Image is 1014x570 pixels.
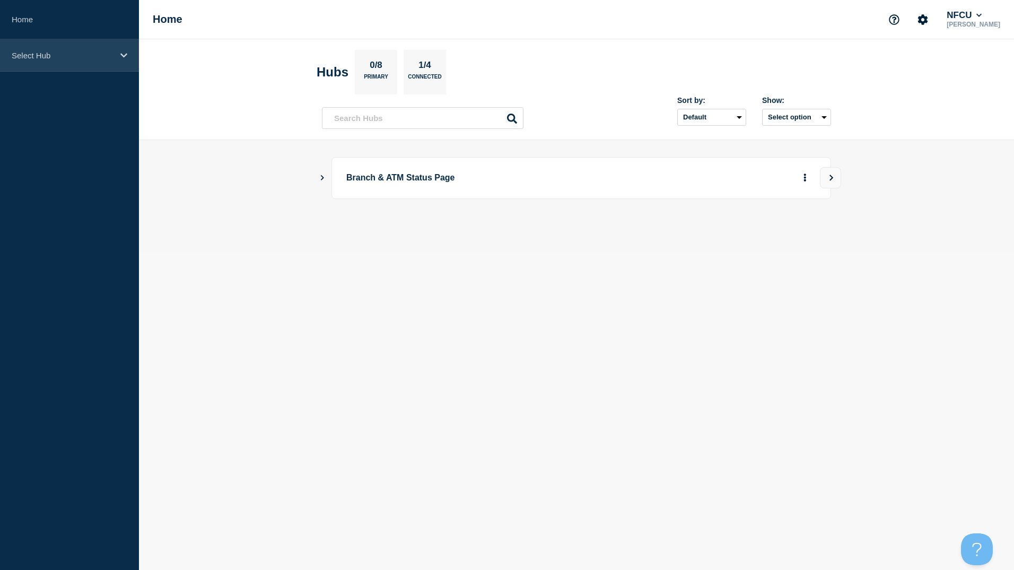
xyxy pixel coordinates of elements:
[366,60,387,74] p: 0/8
[677,96,746,105] div: Sort by:
[762,109,831,126] button: Select option
[364,74,388,85] p: Primary
[317,65,348,80] h2: Hubs
[408,74,441,85] p: Connected
[762,96,831,105] div: Show:
[883,8,905,31] button: Support
[320,174,325,182] button: Show Connected Hubs
[677,109,746,126] select: Sort by
[322,107,523,129] input: Search Hubs
[820,167,841,188] button: View
[153,13,182,25] h1: Home
[961,533,993,565] iframe: Help Scout Beacon - Open
[346,168,640,188] p: Branch & ATM Status Page
[945,10,984,21] button: NFCU
[415,60,435,74] p: 1/4
[912,8,934,31] button: Account settings
[12,51,113,60] p: Select Hub
[945,21,1002,28] p: [PERSON_NAME]
[798,168,812,188] button: More actions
